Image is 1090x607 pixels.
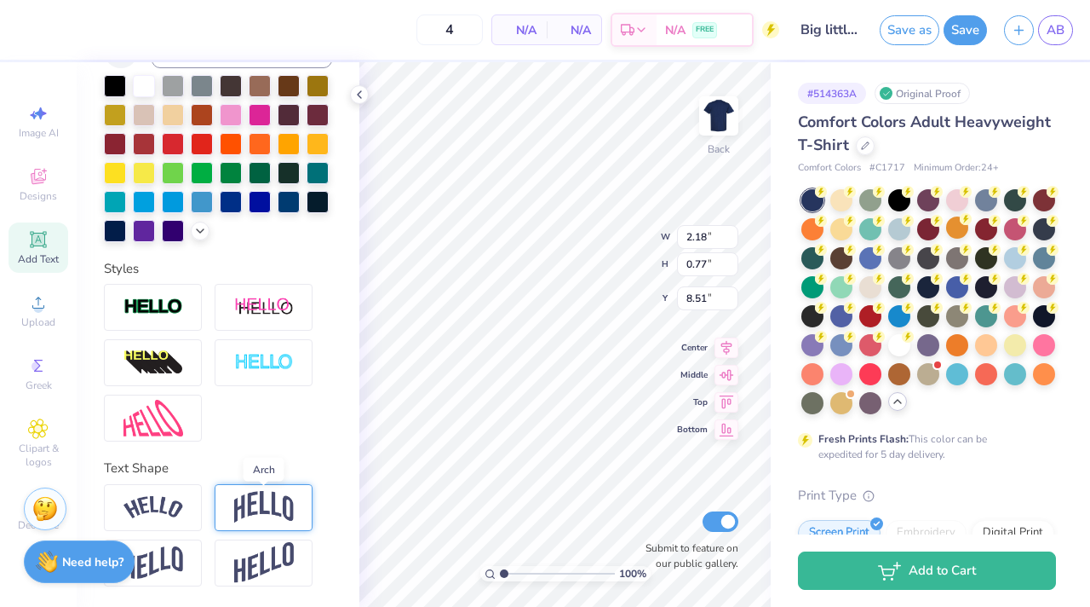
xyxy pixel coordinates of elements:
span: FREE [696,24,714,36]
span: AB [1047,20,1064,40]
input: – – [416,14,483,45]
span: Add Text [18,252,59,266]
div: Embroidery [886,520,967,546]
span: Decorate [18,518,59,532]
span: Greek [26,379,52,392]
img: Flag [123,546,183,580]
span: 100 % [619,566,646,581]
div: Text Shape [104,459,332,478]
img: Back [702,99,736,133]
img: Rise [234,542,294,584]
img: Stroke [123,298,183,317]
a: AB [1038,15,1073,45]
span: Minimum Order: 24 + [914,161,999,176]
span: Top [677,396,708,408]
div: Screen Print [798,520,881,546]
div: This color can be expedited for 5 day delivery. [818,431,1028,462]
div: Styles [104,259,332,279]
strong: Fresh Prints Flash: [818,432,909,446]
span: Middle [677,369,708,381]
span: Bottom [677,424,708,436]
span: N/A [502,21,536,39]
span: Comfort Colors Adult Heavyweight T-Shirt [798,112,1051,155]
img: 3d Illusion [123,350,183,377]
div: Back [708,142,730,157]
img: Free Distort [123,400,183,436]
div: Print Type [798,486,1056,506]
img: Shadow [234,297,294,318]
div: # 514363A [798,83,866,104]
img: Negative Space [234,353,294,373]
span: Image AI [19,126,59,140]
img: Arc [123,496,183,519]
span: # C1717 [869,161,905,176]
input: Untitled Design [788,13,871,47]
span: N/A [665,21,686,39]
span: Center [677,342,708,354]
span: Upload [21,315,55,329]
button: Save as [880,15,939,45]
strong: Need help? [62,554,123,570]
div: Original Proof [875,83,970,104]
div: Arch [244,458,284,482]
span: Clipart & logos [9,442,68,469]
span: Comfort Colors [798,161,861,176]
span: Designs [20,189,57,203]
img: Arch [234,491,294,523]
button: Add to Cart [798,552,1056,590]
div: Digital Print [972,520,1054,546]
span: N/A [557,21,591,39]
button: Save [944,15,987,45]
label: Submit to feature on our public gallery. [636,541,738,571]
